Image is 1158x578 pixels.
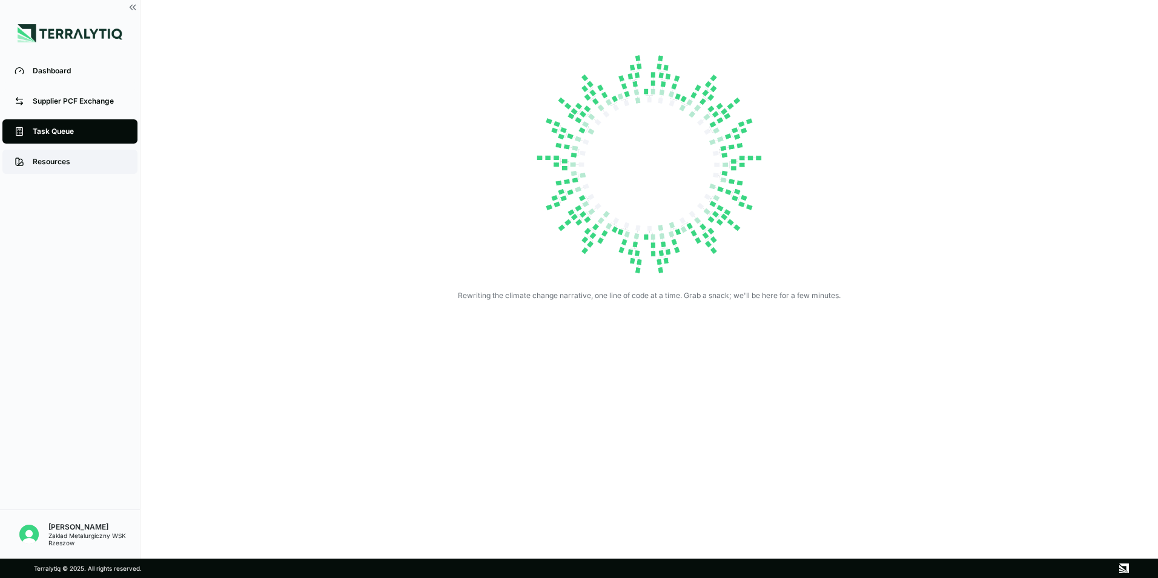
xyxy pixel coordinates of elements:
div: Rewriting the climate change narrative, one line of code at a time. Grab a snack; we'll be here f... [458,291,841,301]
img: Loading [528,44,770,286]
div: [PERSON_NAME] [48,522,140,532]
div: Resources [33,157,125,167]
div: Zaklad Metalurgiczny WSK Rzeszow [48,532,140,546]
div: Dashboard [33,66,125,76]
div: Task Queue [33,127,125,136]
button: Open user button [15,520,44,549]
img: Mirosław Lenard [19,525,39,544]
img: Logo [18,24,122,42]
div: Supplier PCF Exchange [33,96,125,106]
